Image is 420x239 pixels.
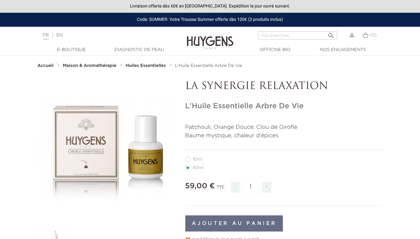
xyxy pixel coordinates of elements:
a: EN [56,33,62,37]
input: Quantité [241,181,260,192]
span: (0) [370,33,376,37]
strong: Huiles Essentielles [126,63,166,68]
button:  [325,30,337,38]
a: Maison & Aromathérapie [63,63,118,68]
span: - [231,182,240,193]
input: Rechercher [258,31,337,40]
a: L'Huile Essentielle Arbre De Vie [175,63,242,68]
a: Huiles Essentielles [126,63,167,68]
a: E-Boutique [40,47,103,53]
img: Huygens [187,26,233,50]
a: Nos engagements [312,47,374,53]
div: | [40,31,170,39]
a: FR [43,33,49,40]
p: LA SYNERGIE RELAXATION [185,81,383,92]
strong: Maison & Aromathérapie [63,63,117,68]
span: + [262,182,272,193]
a: Officine Bio [244,47,306,53]
div: TTC [216,180,224,197]
i:  [327,30,335,38]
h1: L'Huile Essentielle Arbre De Vie [185,102,383,111]
a: Accueil [38,63,55,68]
p: Baume mystique, chaleur d'épices [185,132,383,140]
button: Ajouter au panier [185,215,283,232]
span: 59,00 € [185,182,215,190]
label: 10ml [185,157,210,162]
p: Patchouli, Orange Douce, Clou de Girofle [185,123,383,132]
label: 50ml [185,165,211,170]
a: Diagnostic de peau [108,47,170,53]
strong: Accueil [38,63,54,68]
